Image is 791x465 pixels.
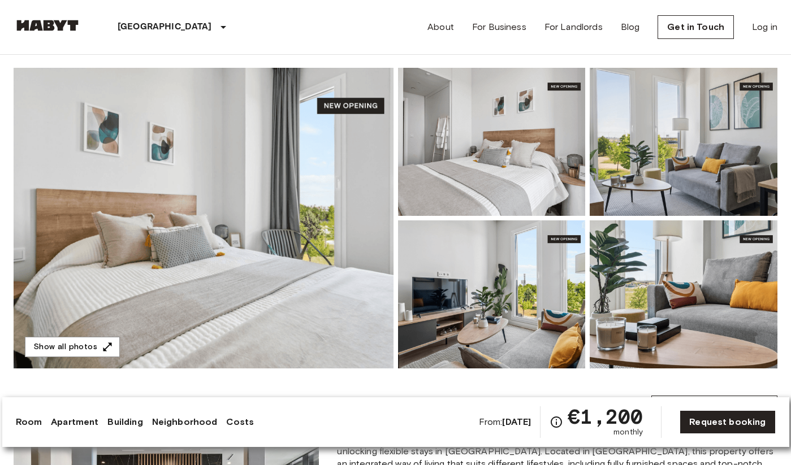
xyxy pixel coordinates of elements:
[613,427,643,438] span: monthly
[51,415,98,429] a: Apartment
[550,415,563,429] svg: Check cost overview for full price breakdown. Please note that discounts apply to new joiners onl...
[226,415,254,429] a: Costs
[621,20,640,34] a: Blog
[479,416,531,428] span: From:
[16,415,42,429] a: Room
[502,416,531,427] b: [DATE]
[14,20,81,31] img: Habyt
[651,396,777,419] a: More about the building
[590,220,777,368] img: Picture of unit ES-15-102-107-001
[544,20,603,34] a: For Landlords
[658,15,734,39] a: Get in Touch
[107,415,142,429] a: Building
[427,20,454,34] a: About
[398,220,586,368] img: Picture of unit ES-15-102-107-001
[152,415,218,429] a: Neighborhood
[25,337,120,358] button: Show all photos
[118,20,212,34] p: [GEOGRAPHIC_DATA]
[14,68,394,368] img: Marketing picture of unit ES-15-102-107-001
[472,20,526,34] a: For Business
[398,68,586,216] img: Picture of unit ES-15-102-107-001
[590,68,777,216] img: Picture of unit ES-15-102-107-001
[680,410,775,434] a: Request booking
[568,406,643,427] span: €1,200
[752,20,777,34] a: Log in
